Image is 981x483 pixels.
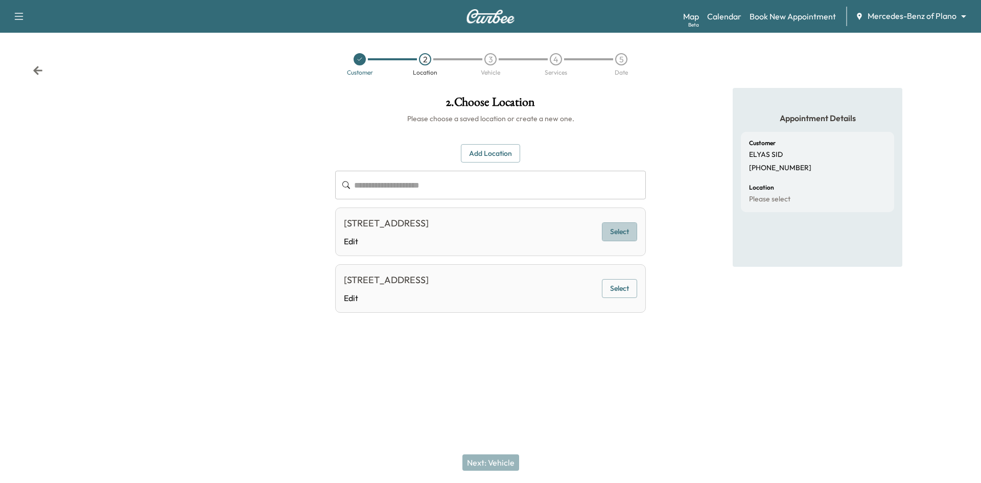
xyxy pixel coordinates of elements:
[481,70,500,76] div: Vehicle
[750,10,836,22] a: Book New Appointment
[335,113,646,124] h6: Please choose a saved location or create a new one.
[344,273,429,287] div: [STREET_ADDRESS]
[347,70,373,76] div: Customer
[33,65,43,76] div: Back
[602,279,637,298] button: Select
[615,53,627,65] div: 5
[466,9,515,24] img: Curbee Logo
[335,96,646,113] h1: 2 . Choose Location
[707,10,741,22] a: Calendar
[749,164,811,173] p: [PHONE_NUMBER]
[602,222,637,241] button: Select
[749,195,790,204] p: Please select
[344,216,429,231] div: [STREET_ADDRESS]
[413,70,437,76] div: Location
[484,53,497,65] div: 3
[344,292,429,304] a: Edit
[461,144,520,163] button: Add Location
[749,150,783,159] p: ELYAS SID
[344,235,429,247] a: Edit
[683,10,699,22] a: MapBeta
[545,70,567,76] div: Services
[868,10,956,22] span: Mercedes-Benz of Plano
[749,140,776,146] h6: Customer
[688,21,699,29] div: Beta
[550,53,562,65] div: 4
[615,70,628,76] div: Date
[741,112,894,124] h5: Appointment Details
[749,185,774,191] h6: Location
[419,53,431,65] div: 2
